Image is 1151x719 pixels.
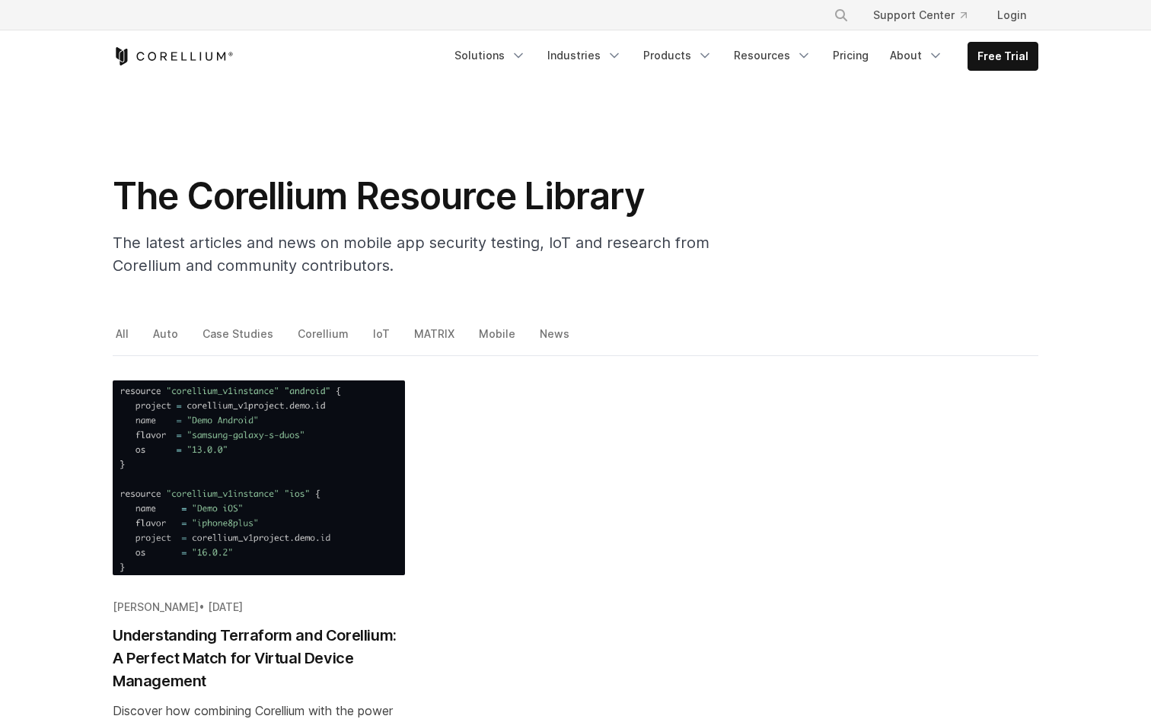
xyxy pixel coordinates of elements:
[113,380,405,575] img: Understanding Terraform and Corellium: A Perfect Match for Virtual Device Management
[537,323,575,355] a: News
[985,2,1038,29] a: Login
[150,323,183,355] a: Auto
[113,600,405,615] div: •
[113,600,199,613] span: [PERSON_NAME]
[113,624,405,692] h2: Understanding Terraform and Corellium: A Perfect Match for Virtual Device Management
[815,2,1038,29] div: Navigation Menu
[113,173,722,219] h1: The Corellium Resource Library
[445,42,535,69] a: Solutions
[370,323,395,355] a: IoT
[411,323,460,355] a: MATRIX
[113,47,234,65] a: Corellium Home
[824,42,878,69] a: Pricing
[725,42,821,69] a: Resources
[445,42,1038,71] div: Navigation Menu
[538,42,631,69] a: Industries
[476,323,521,355] a: Mobile
[881,42,952,69] a: About
[968,43,1038,70] a: Free Trial
[199,323,279,355] a: Case Studies
[208,600,243,613] span: [DATE]
[827,2,855,29] button: Search
[295,323,354,355] a: Corellium
[861,2,979,29] a: Support Center
[113,323,134,355] a: All
[634,42,722,69] a: Products
[113,234,709,275] span: The latest articles and news on mobile app security testing, IoT and research from Corellium and ...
